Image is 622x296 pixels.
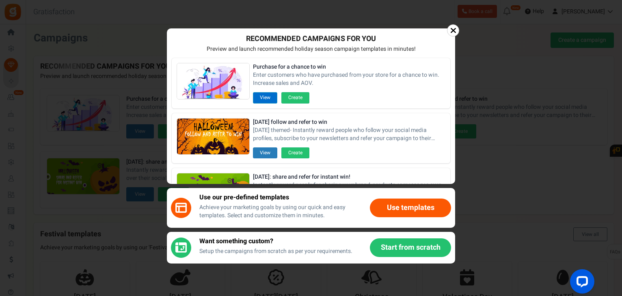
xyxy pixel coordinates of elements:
[370,238,451,257] button: Start from scratch
[199,247,352,255] p: Setup the campaigns from scratch as per your requirements.
[253,63,445,71] strong: Purchase for a chance to win
[177,63,249,100] img: Recommended Campaigns
[253,181,445,197] span: Instantly reward people for sharing your brand, products or messages over their social networks
[173,45,449,53] p: Preview and launch recommended holiday season campaign templates in minutes!
[281,92,309,103] button: Create
[253,118,445,126] strong: [DATE] follow and refer to win
[253,126,445,143] span: [DATE] themed- Instantly reward people who follow your social media profiles, subscribe to your n...
[253,173,445,181] strong: [DATE]: share and refer for instant win!
[253,147,277,158] button: View
[199,238,352,245] h3: Want something custom?
[177,119,249,155] img: Recommended Campaigns
[177,173,249,210] img: Recommended Campaigns
[253,92,277,103] button: View
[281,147,309,158] button: Create
[199,203,362,220] p: Achieve your marketing goals by using our quick and easy templates. Select and customize them in ...
[370,199,451,217] button: Use templates
[199,194,362,201] h3: Use our pre-defined templates
[253,71,445,87] span: Enter customers who have purchased from your store for a chance to win. Increase sales and AOV.
[173,35,449,43] h4: RECOMMENDED CAMPAIGNS FOR YOU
